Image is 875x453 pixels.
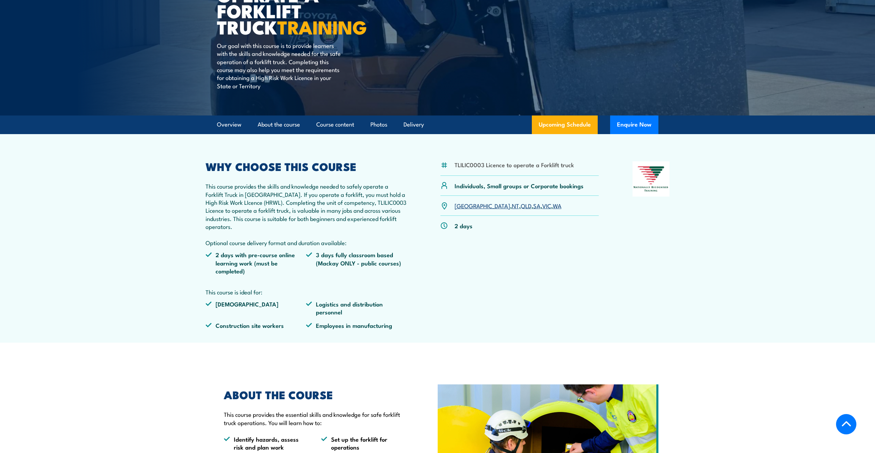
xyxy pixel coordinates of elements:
a: About the course [258,115,300,134]
a: Delivery [404,115,424,134]
strong: TRAINING [277,12,367,41]
li: Identify hazards, assess risk and plan work [224,435,309,451]
a: VIC [542,201,551,210]
button: Enquire Now [610,115,658,134]
a: [GEOGRAPHIC_DATA] [455,201,510,210]
p: This course provides the skills and knowledge needed to safely operate a Forklift Truck in [GEOGR... [206,182,407,246]
a: Course content [316,115,354,134]
a: SA [533,201,540,210]
li: 3 days fully classroom based (Mackay ONLY - public courses) [306,251,407,275]
p: 2 days [455,222,473,230]
li: TLILIC0003 Licence to operate a Forklift truck [455,161,574,169]
li: Employees in manufacturing [306,321,407,329]
li: Construction site workers [206,321,306,329]
a: NT [512,201,519,210]
p: Individuals, Small groups or Corporate bookings [455,182,584,190]
a: WA [553,201,561,210]
p: This course provides the essential skills and knowledge for safe forklift truck operations. You w... [224,410,406,426]
p: Our goal with this course is to provide learners with the skills and knowledge needed for the saf... [217,41,343,90]
li: Set up the forklift for operations [321,435,406,451]
p: This course is ideal for: [206,288,407,296]
img: Nationally Recognised Training logo. [633,161,670,197]
li: 2 days with pre-course online learning work (must be completed) [206,251,306,275]
a: QLD [521,201,531,210]
a: Upcoming Schedule [532,115,598,134]
p: , , , , , [455,202,561,210]
a: Photos [370,115,387,134]
li: Logistics and distribution personnel [306,300,407,316]
a: Overview [217,115,241,134]
h2: WHY CHOOSE THIS COURSE [206,161,407,171]
h2: ABOUT THE COURSE [224,390,406,399]
li: [DEMOGRAPHIC_DATA] [206,300,306,316]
